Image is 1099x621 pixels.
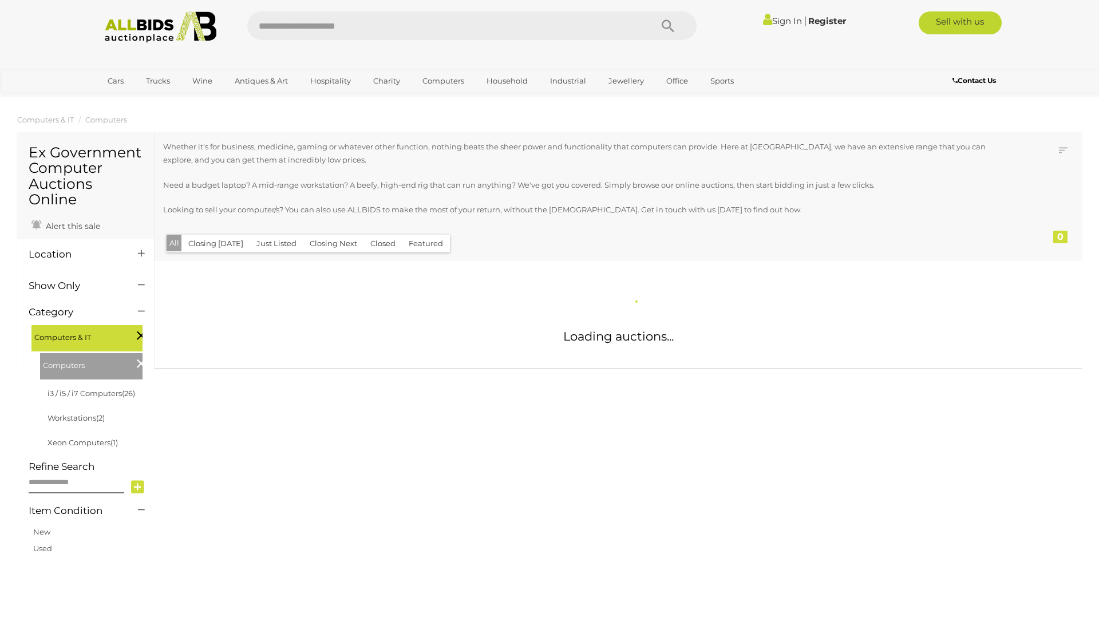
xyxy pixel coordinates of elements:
[763,15,802,26] a: Sign In
[29,249,121,260] h4: Location
[29,307,121,318] h4: Category
[543,72,594,90] a: Industrial
[703,72,741,90] a: Sports
[952,76,996,85] b: Contact Us
[139,72,177,90] a: Trucks
[919,11,1002,34] a: Sell with us
[29,145,143,208] h1: Ex Government Computer Auctions Online
[98,11,223,43] img: Allbids.com.au
[303,72,358,90] a: Hospitality
[563,329,674,343] span: Loading auctions...
[43,356,129,372] span: Computers
[227,72,295,90] a: Antiques & Art
[415,72,472,90] a: Computers
[250,235,303,252] button: Just Listed
[110,438,118,447] span: (1)
[33,527,50,536] a: New
[163,203,989,216] p: Looking to sell your computer/s? You can also use ALLBIDS to make the most of your return, withou...
[34,328,120,344] span: Computers & IT
[48,413,105,422] a: Workstations(2)
[366,72,408,90] a: Charity
[48,438,118,447] a: Xeon Computers(1)
[48,389,135,398] a: i3 / i5 / i7 Computers(26)
[29,280,121,291] h4: Show Only
[639,11,697,40] button: Search
[363,235,402,252] button: Closed
[808,15,846,26] a: Register
[804,14,807,27] span: |
[185,72,220,90] a: Wine
[100,90,196,109] a: [GEOGRAPHIC_DATA]
[96,413,105,422] span: (2)
[303,235,364,252] button: Closing Next
[601,72,651,90] a: Jewellery
[402,235,450,252] button: Featured
[29,505,121,516] h4: Item Condition
[181,235,250,252] button: Closing [DATE]
[43,221,100,231] span: Alert this sale
[167,235,182,251] button: All
[1053,231,1068,243] div: 0
[122,389,135,398] span: (26)
[85,115,127,124] a: Computers
[33,544,52,553] a: Used
[100,72,131,90] a: Cars
[952,74,999,87] a: Contact Us
[163,140,989,167] p: Whether it's for business, medicine, gaming or whatever other function, nothing beats the sheer p...
[479,72,535,90] a: Household
[29,461,151,472] h4: Refine Search
[659,72,695,90] a: Office
[17,115,74,124] a: Computers & IT
[29,216,103,234] a: Alert this sale
[163,179,989,192] p: Need a budget laptop? A mid-range workstation? A beefy, high-end rig that can run anything? We've...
